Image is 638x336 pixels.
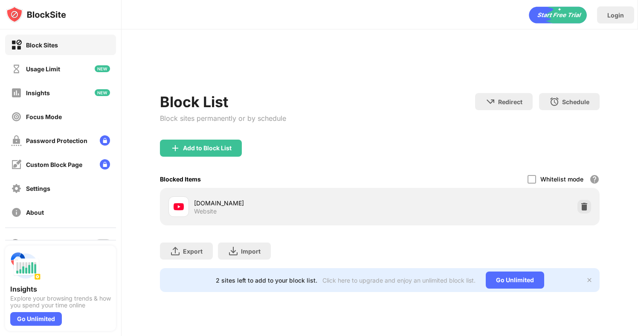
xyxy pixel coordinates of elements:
[194,207,217,215] div: Website
[183,145,232,152] div: Add to Block List
[486,272,544,289] div: Go Unlimited
[562,98,589,105] div: Schedule
[26,185,50,192] div: Settings
[194,199,380,207] div: [DOMAIN_NAME]
[529,6,587,23] div: animation
[26,161,82,168] div: Custom Block Page
[322,277,476,284] div: Click here to upgrade and enjoy an unlimited block list.
[11,183,22,194] img: settings-off.svg
[95,89,110,96] img: new-icon.svg
[216,277,317,284] div: 2 sites left to add to your block list.
[11,64,22,74] img: time-usage-off.svg
[540,175,583,183] div: Whitelist mode
[10,238,20,248] img: blocking-icon.svg
[11,88,22,98] img: insights-off.svg
[241,248,261,255] div: Import
[160,53,600,83] iframe: Banner
[100,135,110,146] img: lock-menu.svg
[160,114,286,123] div: Block sites permanently or by schedule
[26,113,62,120] div: Focus Mode
[183,248,203,255] div: Export
[95,65,110,72] img: new-icon.svg
[26,65,60,73] div: Usage Limit
[160,93,286,111] div: Block List
[11,135,22,146] img: password-protection-off.svg
[174,202,184,212] img: favicons
[10,285,111,293] div: Insights
[160,175,201,183] div: Blocked Items
[586,277,593,283] img: x-button.svg
[26,89,50,96] div: Insights
[10,312,62,326] div: Go Unlimited
[11,111,22,122] img: focus-off.svg
[11,159,22,170] img: customize-block-page-off.svg
[11,40,22,50] img: block-on.svg
[26,209,44,216] div: About
[26,137,87,144] div: Password Protection
[100,159,110,169] img: lock-menu.svg
[10,251,41,281] img: push-insights.svg
[10,295,111,309] div: Explore your browsing trends & how you spend your time online
[6,6,66,23] img: logo-blocksite.svg
[498,98,522,105] div: Redirect
[11,207,22,218] img: about-off.svg
[607,12,624,19] div: Login
[26,41,58,49] div: Block Sites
